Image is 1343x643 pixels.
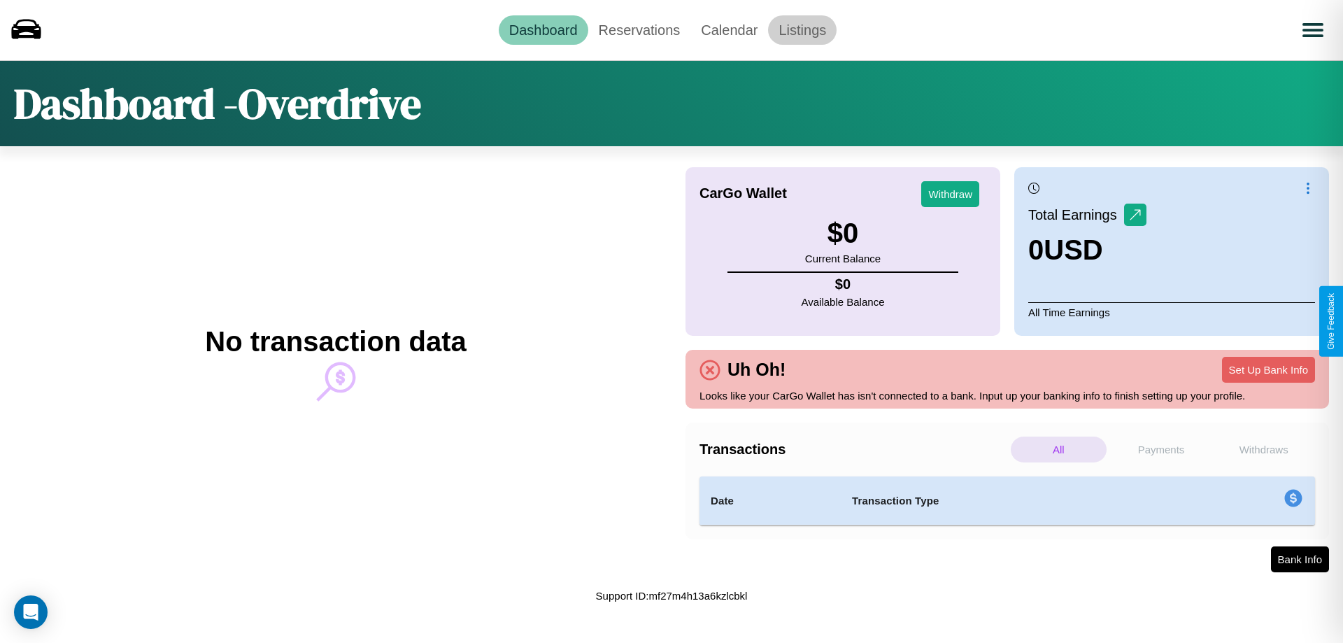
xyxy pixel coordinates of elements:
[205,326,466,358] h2: No transaction data
[921,181,979,207] button: Withdraw
[805,218,881,249] h3: $ 0
[1011,437,1107,462] p: All
[1028,302,1315,322] p: All Time Earnings
[1028,202,1124,227] p: Total Earnings
[852,493,1170,509] h4: Transaction Type
[711,493,830,509] h4: Date
[588,15,691,45] a: Reservations
[14,75,421,132] h1: Dashboard - Overdrive
[802,276,885,292] h4: $ 0
[805,249,881,268] p: Current Balance
[1216,437,1312,462] p: Withdraws
[499,15,588,45] a: Dashboard
[1222,357,1315,383] button: Set Up Bank Info
[768,15,837,45] a: Listings
[690,15,768,45] a: Calendar
[596,586,748,605] p: Support ID: mf27m4h13a6kzlcbkl
[699,386,1315,405] p: Looks like your CarGo Wallet has isn't connected to a bank. Input up your banking info to finish ...
[1271,546,1329,572] button: Bank Info
[699,476,1315,525] table: simple table
[14,595,48,629] div: Open Intercom Messenger
[699,185,787,202] h4: CarGo Wallet
[1114,437,1209,462] p: Payments
[1028,234,1146,266] h3: 0 USD
[1293,10,1333,50] button: Open menu
[802,292,885,311] p: Available Balance
[1326,293,1336,350] div: Give Feedback
[720,360,793,380] h4: Uh Oh!
[699,441,1007,458] h4: Transactions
